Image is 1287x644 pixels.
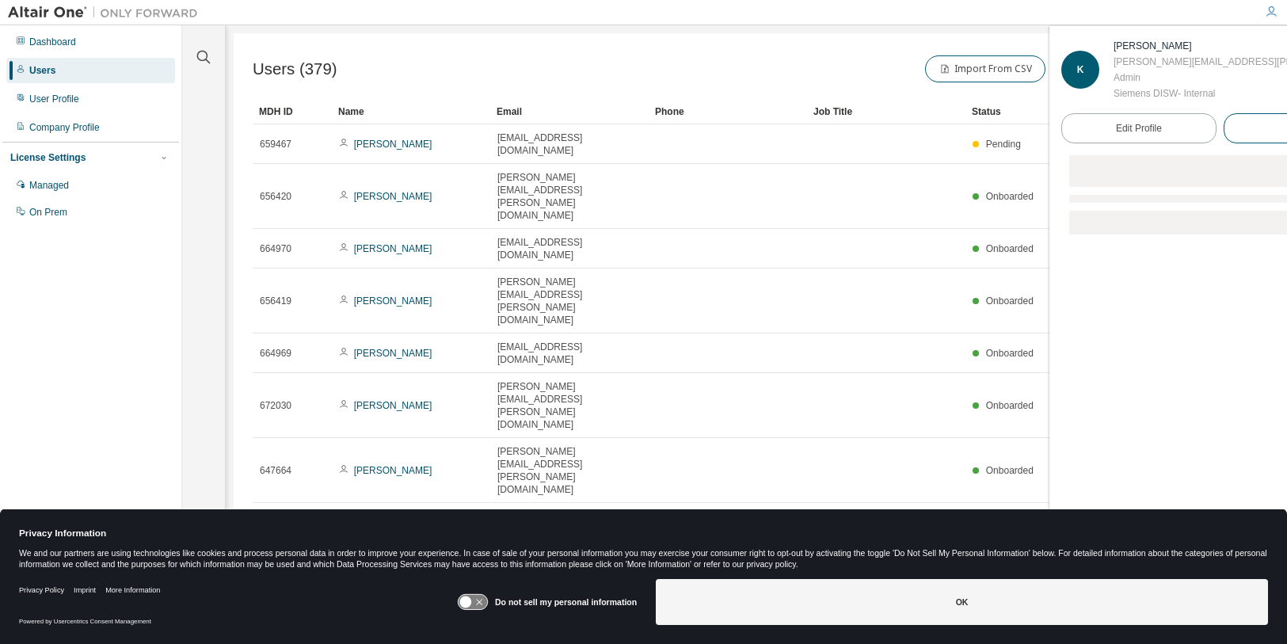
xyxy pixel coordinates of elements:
[497,380,642,431] span: [PERSON_NAME][EMAIL_ADDRESS][PERSON_NAME][DOMAIN_NAME]
[354,191,432,202] a: [PERSON_NAME]
[1061,113,1217,143] a: Edit Profile
[497,171,642,222] span: [PERSON_NAME][EMAIL_ADDRESS][PERSON_NAME][DOMAIN_NAME]
[260,399,291,412] span: 672030
[260,464,291,477] span: 647664
[813,99,959,124] div: Job Title
[986,243,1034,254] span: Onboarded
[925,55,1045,82] button: Import From CSV
[497,131,642,157] span: [EMAIL_ADDRESS][DOMAIN_NAME]
[497,236,642,261] span: [EMAIL_ADDRESS][DOMAIN_NAME]
[338,99,484,124] div: Name
[260,190,291,203] span: 656420
[354,243,432,254] a: [PERSON_NAME]
[986,139,1021,150] span: Pending
[29,36,76,48] div: Dashboard
[354,348,432,359] a: [PERSON_NAME]
[260,295,291,307] span: 656419
[29,179,69,192] div: Managed
[260,242,291,255] span: 664970
[10,151,86,164] div: License Settings
[260,138,291,151] span: 659467
[986,465,1034,476] span: Onboarded
[354,465,432,476] a: [PERSON_NAME]
[29,121,100,134] div: Company Profile
[260,347,291,360] span: 664969
[497,341,642,366] span: [EMAIL_ADDRESS][DOMAIN_NAME]
[497,276,642,326] span: [PERSON_NAME][EMAIL_ADDRESS][PERSON_NAME][DOMAIN_NAME]
[253,60,337,78] span: Users (379)
[972,99,1178,124] div: Status
[655,99,801,124] div: Phone
[29,64,55,77] div: Users
[259,99,326,124] div: MDH ID
[354,400,432,411] a: [PERSON_NAME]
[986,295,1034,307] span: Onboarded
[986,191,1034,202] span: Onboarded
[497,99,642,124] div: Email
[1116,122,1162,135] span: Edit Profile
[354,139,432,150] a: [PERSON_NAME]
[1077,64,1084,75] span: K
[29,93,79,105] div: User Profile
[8,5,206,21] img: Altair One
[986,400,1034,411] span: Onboarded
[29,206,67,219] div: On Prem
[354,295,432,307] a: [PERSON_NAME]
[986,348,1034,359] span: Onboarded
[497,445,642,496] span: [PERSON_NAME][EMAIL_ADDRESS][PERSON_NAME][DOMAIN_NAME]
